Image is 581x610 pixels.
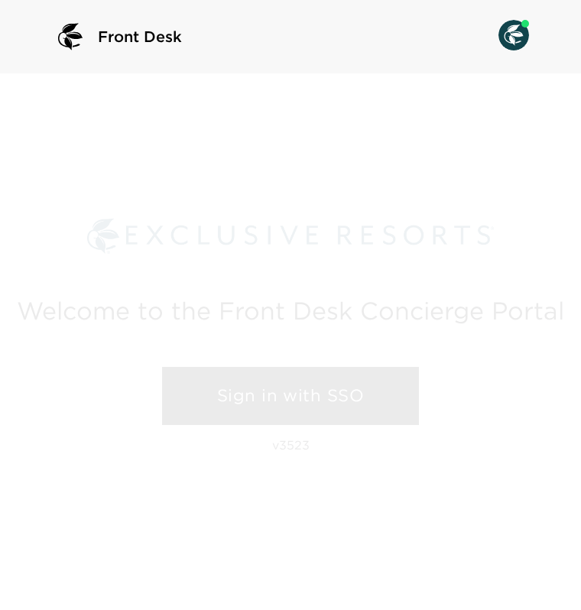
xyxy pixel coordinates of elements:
[272,437,310,453] p: v3523
[98,26,182,47] span: Front Desk
[17,299,564,323] h2: Welcome to the Front Desk Concierge Portal
[162,367,419,425] a: Sign in with SSO
[498,20,529,50] img: User
[87,219,494,254] img: Exclusive Resorts logo
[52,18,89,55] img: logo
